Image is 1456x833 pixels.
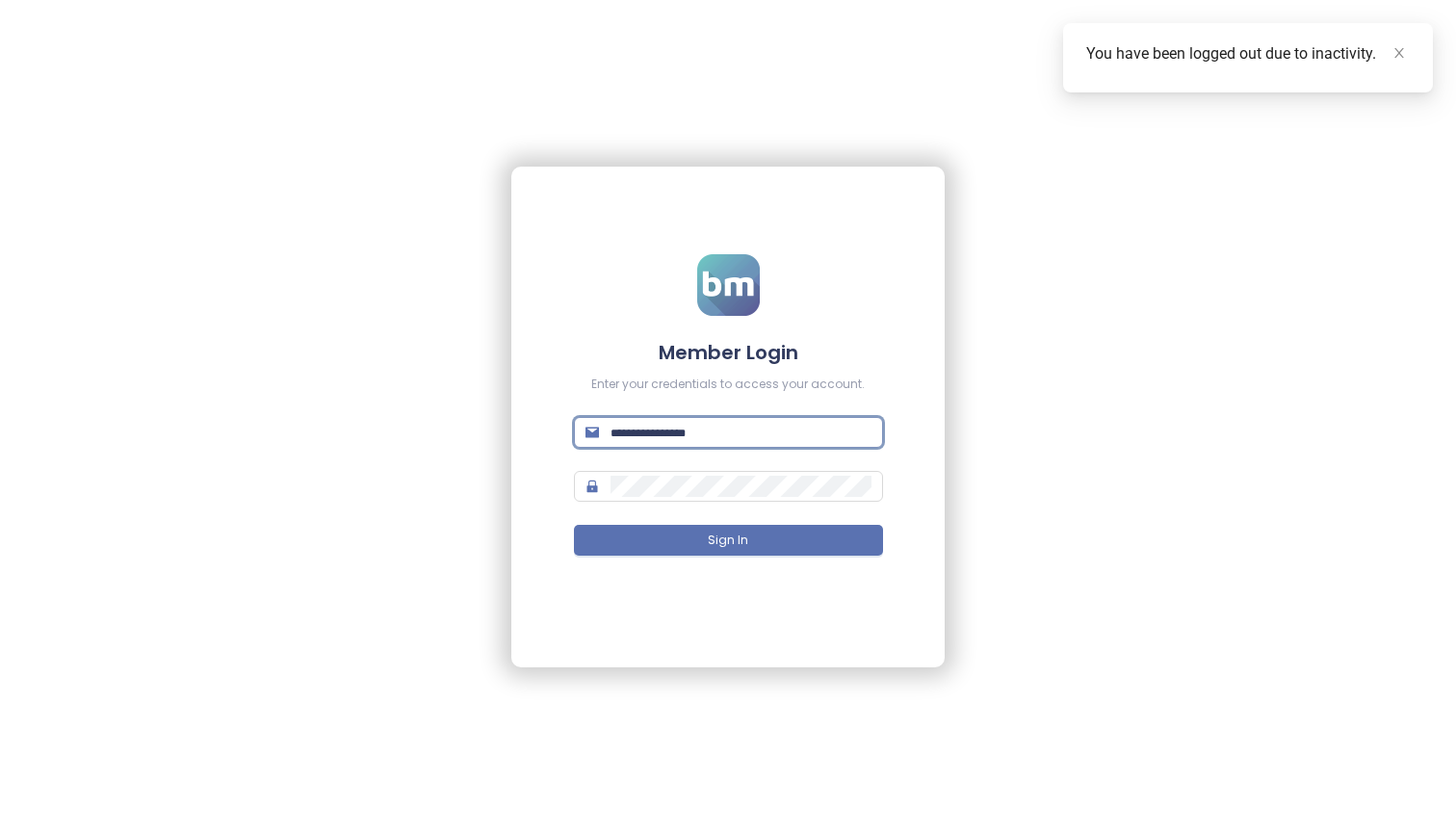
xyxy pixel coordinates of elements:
[697,254,760,316] img: logo
[1392,46,1406,60] span: close
[574,339,883,366] h4: Member Login
[574,376,883,394] div: Enter your credentials to access your account.
[585,480,599,493] span: lock
[708,532,748,550] span: Sign In
[585,426,599,439] span: mail
[574,525,883,556] button: Sign In
[1086,42,1410,65] div: You have been logged out due to inactivity.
